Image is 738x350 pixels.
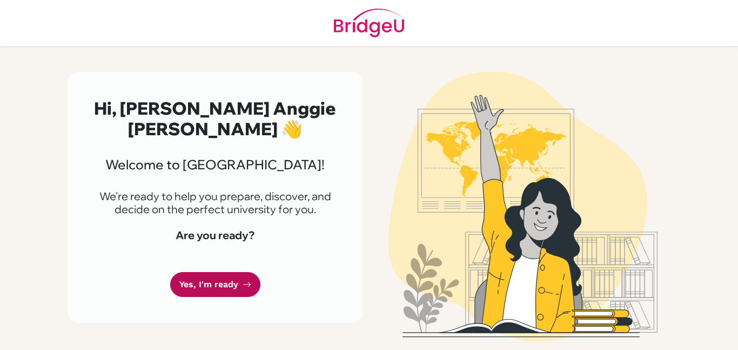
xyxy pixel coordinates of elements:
a: Yes, I'm ready [170,272,260,298]
h2: Hi, [PERSON_NAME] Anggie [PERSON_NAME] 👋 [93,98,337,140]
h3: Welcome to [GEOGRAPHIC_DATA]! [93,157,337,173]
h4: Are you ready? [93,229,337,242]
p: We're ready to help you prepare, discover, and decide on the perfect university for you. [93,190,337,216]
